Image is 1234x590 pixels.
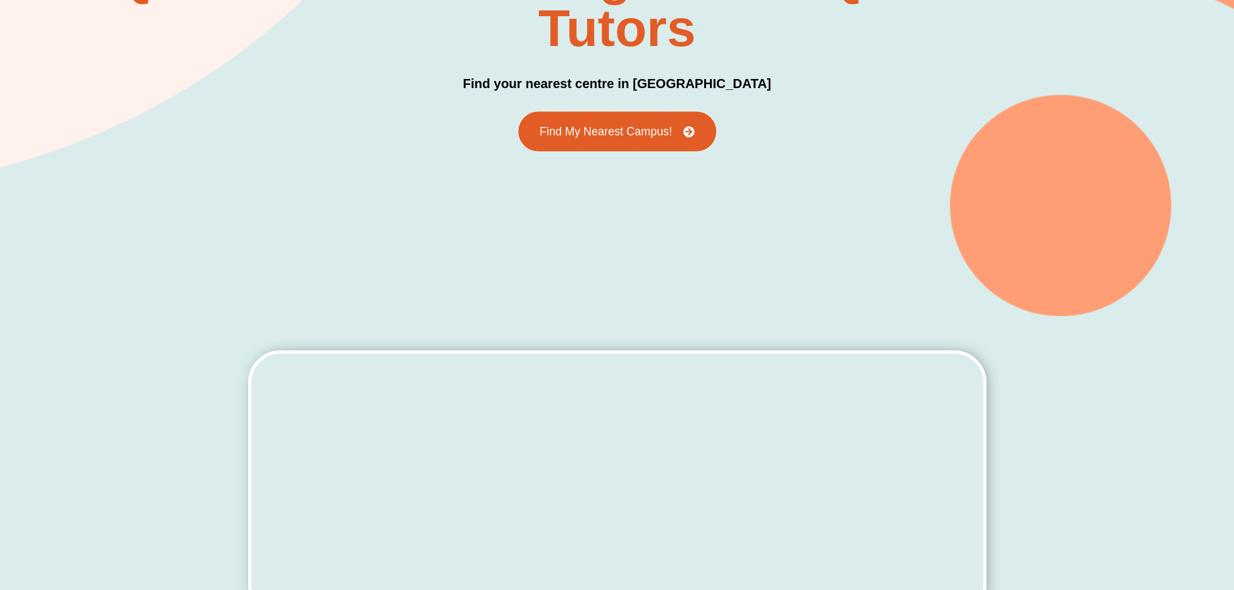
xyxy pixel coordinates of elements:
[1169,528,1234,590] iframe: Chat Widget
[518,111,716,152] a: Find My Nearest Campus!
[540,126,672,137] span: Find My Nearest Campus!
[463,74,771,94] h3: Find your nearest centre in [GEOGRAPHIC_DATA]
